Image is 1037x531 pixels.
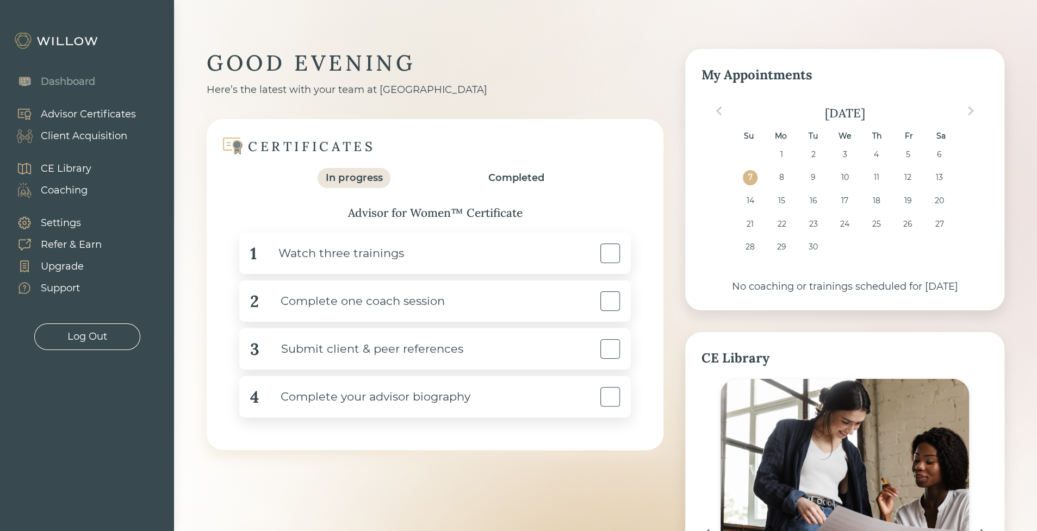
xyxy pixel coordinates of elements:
[870,129,884,143] div: Th
[705,147,985,263] div: month 2025-09
[41,129,127,143] div: Client Acquisition
[5,212,102,234] a: Settings
[837,217,852,232] div: Choose Wednesday, September 24th, 2025
[228,204,642,222] div: Advisor for Women™ Certificate
[5,71,95,92] a: Dashboard
[248,138,375,155] div: CERTIFICATES
[14,32,101,49] img: Willow
[901,170,915,185] div: Choose Friday, September 12th, 2025
[5,179,91,201] a: Coaching
[259,385,470,409] div: Complete your advisor biography
[773,129,788,143] div: Mo
[806,240,821,254] div: Choose Tuesday, September 30th, 2025
[932,147,947,162] div: Choose Saturday, September 6th, 2025
[710,102,728,120] button: Previous Month
[326,171,382,185] div: In progress
[207,83,663,97] div: Here’s the latest with your team at [GEOGRAPHIC_DATA]
[41,238,102,252] div: Refer & Earn
[806,147,821,162] div: Choose Tuesday, September 2nd, 2025
[250,241,257,266] div: 1
[5,103,136,125] a: Advisor Certificates
[259,289,445,314] div: Complete one coach session
[869,170,884,185] div: Choose Thursday, September 11th, 2025
[806,217,821,232] div: Choose Tuesday, September 23rd, 2025
[774,170,789,185] div: Choose Monday, September 8th, 2025
[41,259,84,274] div: Upgrade
[805,129,820,143] div: Tu
[806,170,821,185] div: Choose Tuesday, September 9th, 2025
[837,147,852,162] div: Choose Wednesday, September 3rd, 2025
[743,193,757,208] div: Choose Sunday, September 14th, 2025
[932,170,947,185] div: Choose Saturday, September 13th, 2025
[5,234,102,255] a: Refer & Earn
[250,289,259,314] div: 2
[5,125,136,147] a: Client Acquisition
[259,337,463,361] div: Submit client & peer references
[774,240,789,254] div: Choose Monday, September 29th, 2025
[250,385,259,409] div: 4
[932,193,947,208] div: Choose Saturday, September 20th, 2025
[869,193,884,208] div: Choose Thursday, September 18th, 2025
[962,102,979,120] button: Next Month
[933,129,948,143] div: Sa
[743,217,757,232] div: Choose Sunday, September 21st, 2025
[701,65,988,85] div: My Appointments
[701,279,988,294] div: No coaching or trainings scheduled for [DATE]
[837,129,852,143] div: We
[901,217,915,232] div: Choose Friday, September 26th, 2025
[701,105,988,121] div: [DATE]
[5,158,91,179] a: CE Library
[774,147,789,162] div: Choose Monday, September 1st, 2025
[41,281,80,296] div: Support
[67,329,107,344] div: Log Out
[806,193,821,208] div: Choose Tuesday, September 16th, 2025
[250,337,259,361] div: 3
[5,255,102,277] a: Upgrade
[901,147,915,162] div: Choose Friday, September 5th, 2025
[207,49,663,77] div: GOOD EVENING
[257,241,404,266] div: Watch three trainings
[902,129,916,143] div: Fr
[837,193,852,208] div: Choose Wednesday, September 17th, 2025
[774,217,789,232] div: Choose Monday, September 22nd, 2025
[742,129,756,143] div: Su
[488,171,544,185] div: Completed
[932,217,947,232] div: Choose Saturday, September 27th, 2025
[41,107,136,122] div: Advisor Certificates
[901,193,915,208] div: Choose Friday, September 19th, 2025
[41,216,81,230] div: Settings
[774,193,789,208] div: Choose Monday, September 15th, 2025
[743,240,757,254] div: Choose Sunday, September 28th, 2025
[837,170,852,185] div: Choose Wednesday, September 10th, 2025
[701,348,988,368] div: CE Library
[743,170,757,185] div: Choose Sunday, September 7th, 2025
[41,161,91,176] div: CE Library
[869,147,884,162] div: Choose Thursday, September 4th, 2025
[869,217,884,232] div: Choose Thursday, September 25th, 2025
[41,74,95,89] div: Dashboard
[41,183,88,198] div: Coaching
